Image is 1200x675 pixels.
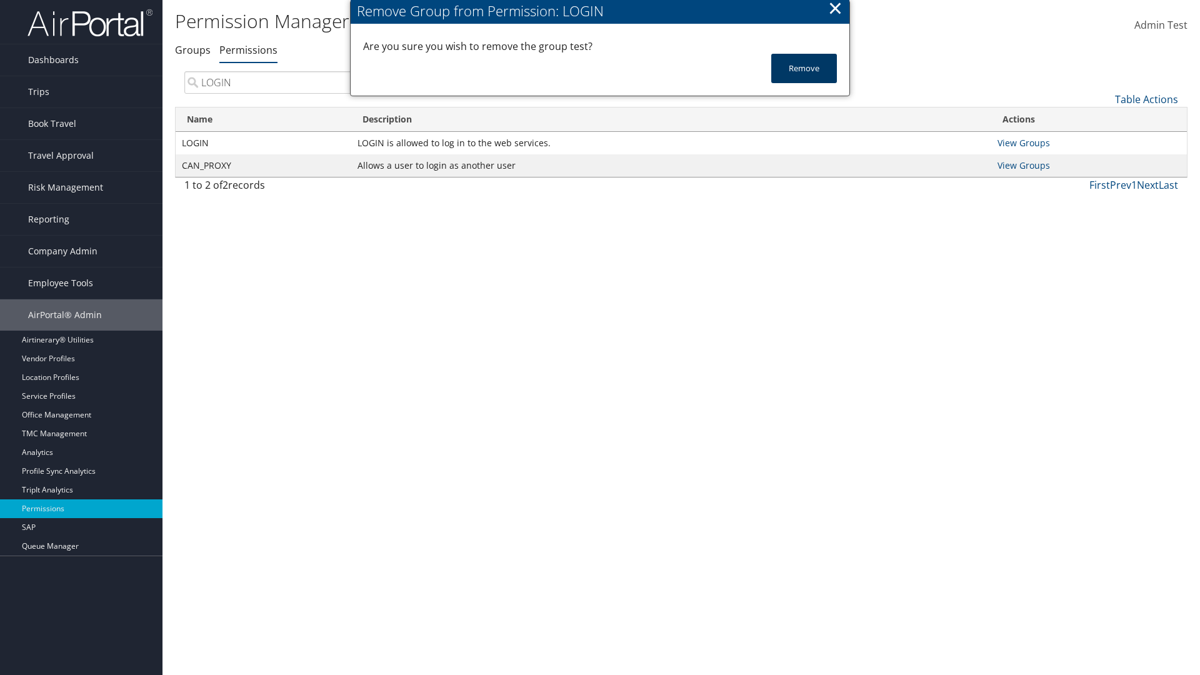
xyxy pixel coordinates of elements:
[1137,178,1159,192] a: Next
[1134,18,1187,32] span: Admin Test
[1134,6,1187,45] a: Admin Test
[222,178,228,192] span: 2
[28,299,102,331] span: AirPortal® Admin
[28,204,69,235] span: Reporting
[175,43,211,57] a: Groups
[176,107,351,132] th: Name: activate to sort column ascending
[1131,178,1137,192] a: 1
[1159,178,1178,192] a: Last
[771,54,837,83] button: Remove
[219,43,277,57] a: Permissions
[184,177,419,199] div: 1 to 2 of records
[28,267,93,299] span: Employee Tools
[997,137,1050,149] a: View Groups
[357,1,849,21] div: Remove Group from Permission: LOGIN
[176,154,351,177] td: CAN_PROXY
[28,140,94,171] span: Travel Approval
[28,172,103,203] span: Risk Management
[27,8,152,37] img: airportal-logo.png
[1089,178,1110,192] a: First
[28,76,49,107] span: Trips
[363,39,837,54] div: Are you sure you wish to remove the group test?
[184,71,419,94] input: Search
[351,132,991,154] td: LOGIN is allowed to log in to the web services.
[997,159,1050,171] a: View Groups
[1110,178,1131,192] a: Prev
[176,132,351,154] td: LOGIN
[28,236,97,267] span: Company Admin
[28,44,79,76] span: Dashboards
[991,107,1187,132] th: Actions
[351,107,991,132] th: Description: activate to sort column ascending
[175,8,850,34] h1: Permission Manager
[28,108,76,139] span: Book Travel
[1115,92,1178,106] a: Table Actions
[351,154,991,177] td: Allows a user to login as another user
